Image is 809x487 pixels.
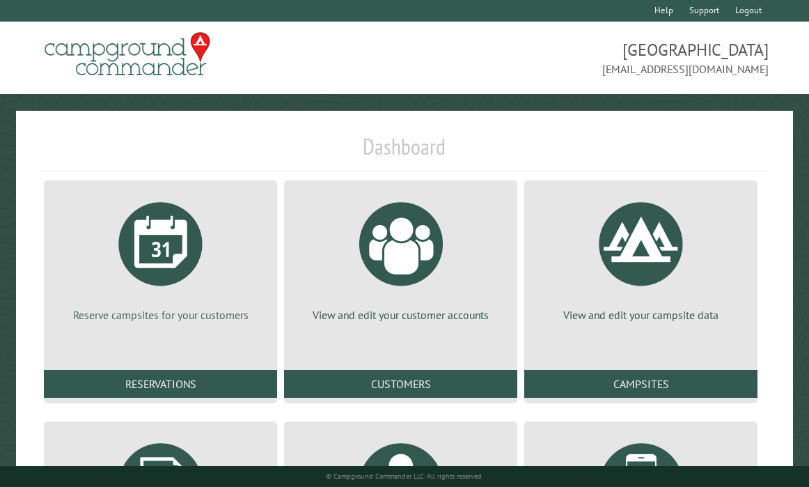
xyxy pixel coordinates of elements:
a: Customers [284,370,517,398]
p: Reserve campsites for your customers [61,307,260,323]
a: Campsites [524,370,757,398]
a: Reserve campsites for your customers [61,192,260,323]
h1: Dashboard [40,133,769,171]
a: View and edit your campsite data [541,192,741,323]
a: Reservations [44,370,277,398]
span: [GEOGRAPHIC_DATA] [EMAIL_ADDRESS][DOMAIN_NAME] [404,38,769,77]
img: Campground Commander [40,27,214,82]
p: View and edit your campsite data [541,307,741,323]
small: © Campground Commander LLC. All rights reserved. [326,472,483,481]
p: View and edit your customer accounts [301,307,501,323]
a: View and edit your customer accounts [301,192,501,323]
